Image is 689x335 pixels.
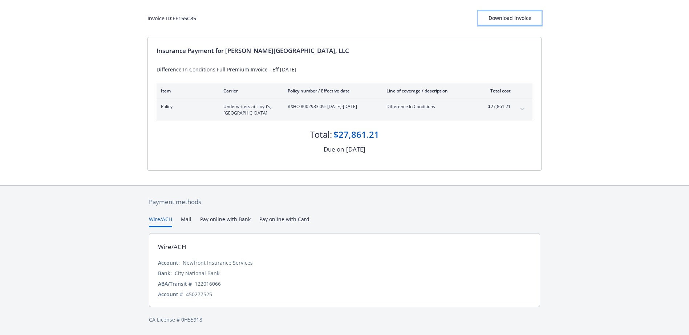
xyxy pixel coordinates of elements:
div: Total: [310,128,332,141]
button: Pay online with Bank [200,215,251,227]
div: PolicyUnderwriters at Lloyd's, [GEOGRAPHIC_DATA]#XHO 8002983 09- [DATE]-[DATE]Difference In Condi... [157,99,532,121]
div: Due on [324,145,344,154]
div: Policy number / Effective date [288,88,375,94]
div: Account # [158,290,183,298]
div: Payment methods [149,197,540,207]
button: Download Invoice [478,11,542,25]
button: Wire/ACH [149,215,172,227]
div: Invoice ID: EE155C85 [147,15,196,22]
span: Underwriters at Lloyd's, [GEOGRAPHIC_DATA] [223,103,276,116]
div: CA License # 0H55918 [149,316,540,323]
div: Total cost [483,88,511,94]
div: 450277525 [186,290,212,298]
button: expand content [516,103,528,115]
button: Mail [181,215,191,227]
div: ABA/Transit # [158,280,192,288]
div: Carrier [223,88,276,94]
div: Item [161,88,212,94]
span: Policy [161,103,212,110]
button: Pay online with Card [259,215,309,227]
div: Line of coverage / description [386,88,472,94]
span: Difference In Conditions [386,103,472,110]
span: #XHO 8002983 09 - [DATE]-[DATE] [288,103,375,110]
div: Insurance Payment for [PERSON_NAME][GEOGRAPHIC_DATA], LLC [157,46,532,55]
div: 122016066 [195,280,221,288]
div: $27,861.21 [333,128,379,141]
div: Newfront Insurance Services [183,259,253,266]
div: Bank: [158,269,172,277]
div: City National Bank [175,269,219,277]
span: $27,861.21 [483,103,511,110]
div: Wire/ACH [158,242,186,252]
div: Account: [158,259,180,266]
div: Difference In Conditions Full Premium Invoice - Eff [DATE] [157,66,532,73]
div: [DATE] [346,145,365,154]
